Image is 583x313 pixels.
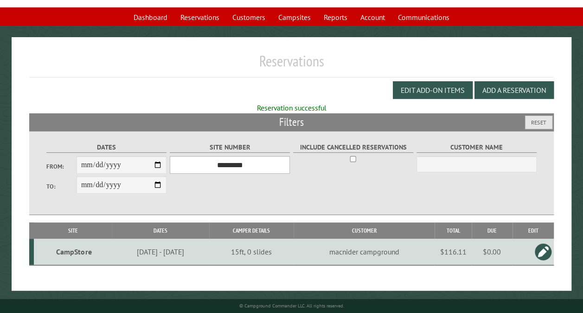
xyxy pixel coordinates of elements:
a: Reports [318,8,353,26]
th: Total [435,222,472,239]
button: Reset [525,116,552,129]
th: Camper Details [209,222,294,239]
button: Add a Reservation [474,81,554,99]
a: Campsites [273,8,316,26]
a: Reservations [175,8,225,26]
th: Site [34,222,112,239]
th: Customer [294,222,435,239]
button: Edit Add-on Items [393,81,473,99]
a: Dashboard [128,8,173,26]
td: $116.11 [435,239,472,265]
th: Due [472,222,513,239]
td: 15ft, 0 slides [209,239,294,265]
div: Reservation successful [29,103,554,113]
a: Communications [392,8,455,26]
th: Dates [112,222,209,239]
label: To: [46,182,77,191]
h1: Reservations [29,52,554,78]
div: CampStore [38,247,110,256]
label: Customer Name [416,142,537,153]
a: Account [355,8,391,26]
td: $0.00 [472,239,513,265]
label: Site Number [170,142,290,153]
h2: Filters [29,113,554,131]
label: From: [46,162,77,171]
td: macnider campground [294,239,435,265]
th: Edit [513,222,554,239]
small: © Campground Commander LLC. All rights reserved. [239,303,344,309]
label: Include Cancelled Reservations [293,142,413,153]
div: [DATE] - [DATE] [113,247,207,256]
label: Dates [46,142,167,153]
a: Customers [227,8,271,26]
